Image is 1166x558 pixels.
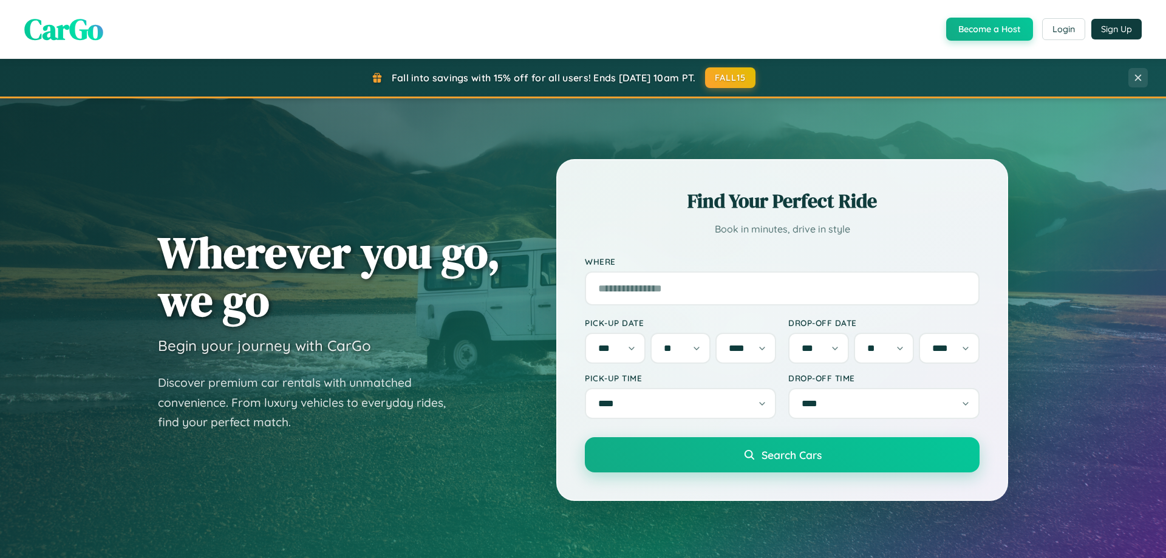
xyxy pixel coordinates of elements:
label: Pick-up Time [585,373,776,383]
h1: Wherever you go, we go [158,228,500,324]
h3: Begin your journey with CarGo [158,336,371,355]
label: Where [585,256,980,267]
h2: Find Your Perfect Ride [585,188,980,214]
button: Search Cars [585,437,980,472]
button: Login [1042,18,1085,40]
label: Drop-off Time [788,373,980,383]
p: Discover premium car rentals with unmatched convenience. From luxury vehicles to everyday rides, ... [158,373,462,432]
label: Pick-up Date [585,318,776,328]
span: CarGo [24,9,103,49]
p: Book in minutes, drive in style [585,220,980,238]
label: Drop-off Date [788,318,980,328]
span: Fall into savings with 15% off for all users! Ends [DATE] 10am PT. [392,72,696,84]
button: FALL15 [705,67,756,88]
button: Sign Up [1091,19,1142,39]
span: Search Cars [762,448,822,461]
button: Become a Host [946,18,1033,41]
